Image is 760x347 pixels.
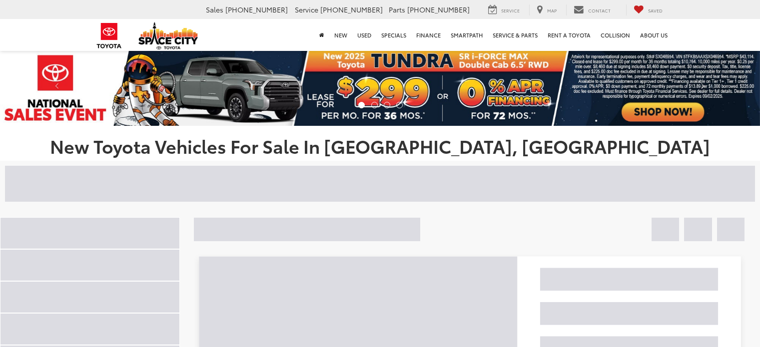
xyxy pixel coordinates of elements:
a: Collision [596,19,635,51]
a: Contact [566,4,618,15]
a: Service [481,4,527,15]
a: Home [314,19,329,51]
span: Service [501,7,520,13]
a: Finance [411,19,446,51]
span: Service [295,4,318,14]
a: Used [352,19,376,51]
span: Parts [389,4,405,14]
a: SmartPath [446,19,488,51]
span: Map [547,7,557,13]
img: Toyota [90,19,128,52]
a: Specials [376,19,411,51]
span: [PHONE_NUMBER] [225,4,288,14]
span: Saved [648,7,663,13]
a: Rent a Toyota [543,19,596,51]
a: Map [529,4,564,15]
a: Service & Parts [488,19,543,51]
img: Space City Toyota [138,22,198,49]
span: Contact [588,7,611,13]
a: My Saved Vehicles [626,4,670,15]
span: [PHONE_NUMBER] [320,4,383,14]
span: [PHONE_NUMBER] [407,4,470,14]
span: Sales [206,4,223,14]
a: New [329,19,352,51]
a: About Us [635,19,673,51]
